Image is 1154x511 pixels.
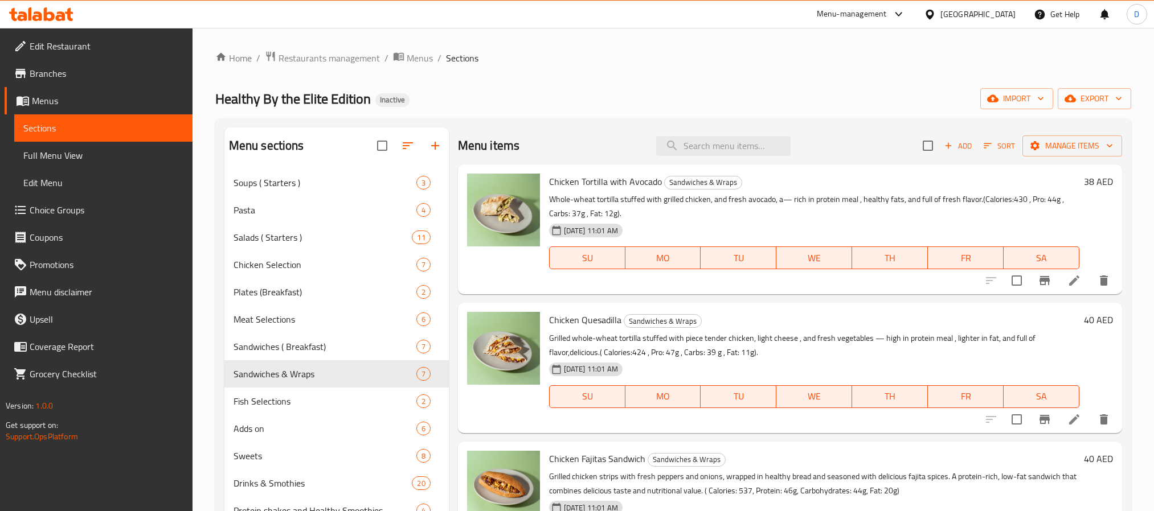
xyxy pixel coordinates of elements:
[412,476,430,490] div: items
[624,315,701,328] span: Sandwiches & Wraps
[30,285,183,299] span: Menu disclaimer
[1084,451,1113,467] h6: 40 AED
[549,173,662,190] span: Chicken Tortilla with Avocado
[234,312,416,326] span: Meat Selections
[224,306,449,333] div: Meat Selections6
[416,422,431,435] div: items
[1031,406,1058,433] button: Branch-specific-item
[705,388,772,405] span: TU
[928,385,1004,408] button: FR
[1084,312,1113,328] h6: 40 AED
[5,306,193,333] a: Upsell
[14,169,193,196] a: Edit Menu
[416,203,431,217] div: items
[375,95,410,105] span: Inactive
[14,114,193,142] a: Sections
[224,442,449,469] div: Sweets8
[417,369,430,380] span: 7
[1134,8,1139,20] span: D
[446,51,478,65] span: Sections
[549,311,621,328] span: Chicken Quesadilla
[416,367,431,381] div: items
[224,251,449,278] div: Chicken Selection7
[23,121,183,135] span: Sections
[1004,246,1079,269] button: SA
[625,385,701,408] button: MO
[215,86,371,112] span: Healthy By the Elite Edition
[416,285,431,299] div: items
[416,176,431,189] div: items
[549,450,645,467] span: Chicken Fajitas Sandwich
[701,385,776,408] button: TU
[781,388,848,405] span: WE
[224,388,449,415] div: Fish Selections2
[1005,407,1029,431] span: Select to update
[224,196,449,224] div: Pasta4
[229,137,304,154] h2: Menu sections
[554,388,621,405] span: SU
[417,423,430,434] span: 6
[234,394,416,408] span: Fish Selections
[224,169,449,196] div: Soups ( Starters )3
[1090,267,1118,294] button: delete
[5,251,193,278] a: Promotions
[6,418,58,432] span: Get support on:
[23,149,183,162] span: Full Menu View
[980,88,1053,109] button: import
[5,278,193,306] a: Menu disclaimer
[234,258,416,271] span: Chicken Selection
[1031,267,1058,294] button: Branch-specific-item
[23,176,183,189] span: Edit Menu
[559,364,623,374] span: [DATE] 11:01 AM
[916,134,940,158] span: Select section
[458,137,520,154] h2: Menu items
[224,360,449,388] div: Sandwiches & Wraps7
[705,250,772,266] span: TU
[416,312,431,326] div: items
[467,312,540,385] img: Chicken Quesadilla
[549,246,625,269] button: SU
[1058,88,1131,109] button: export
[30,258,183,271] span: Promotions
[224,415,449,442] div: Adds on6
[234,340,416,353] span: Sandwiches ( Breakfast)
[989,92,1044,106] span: import
[976,137,1022,155] span: Sort items
[932,388,999,405] span: FR
[416,394,431,408] div: items
[776,385,852,408] button: WE
[1004,385,1079,408] button: SA
[234,367,416,381] span: Sandwiches & Wraps
[416,258,431,271] div: items
[234,176,416,189] span: Soups ( Starters )
[234,230,412,244] span: Salads ( Starters )
[256,51,260,65] li: /
[412,478,429,489] span: 20
[394,132,422,159] span: Sort sections
[5,333,193,360] a: Coverage Report
[6,398,34,413] span: Version:
[32,94,183,108] span: Menus
[943,139,973,153] span: Add
[781,250,848,266] span: WE
[1067,274,1081,287] a: Edit menu item
[1008,250,1075,266] span: SA
[559,225,623,236] span: [DATE] 11:01 AM
[416,449,431,463] div: items
[417,259,430,270] span: 7
[416,340,431,353] div: items
[656,136,791,156] input: search
[549,192,1079,221] p: Whole-wheat tortilla stuffed with grilled chicken, and fresh avocado, a— rich in protein meal , h...
[1032,139,1113,153] span: Manage items
[30,39,183,53] span: Edit Restaurant
[417,396,430,407] span: 2
[234,203,416,217] span: Pasta
[437,51,441,65] li: /
[701,246,776,269] button: TU
[1090,406,1118,433] button: delete
[14,142,193,169] a: Full Menu View
[412,230,430,244] div: items
[30,230,183,244] span: Coupons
